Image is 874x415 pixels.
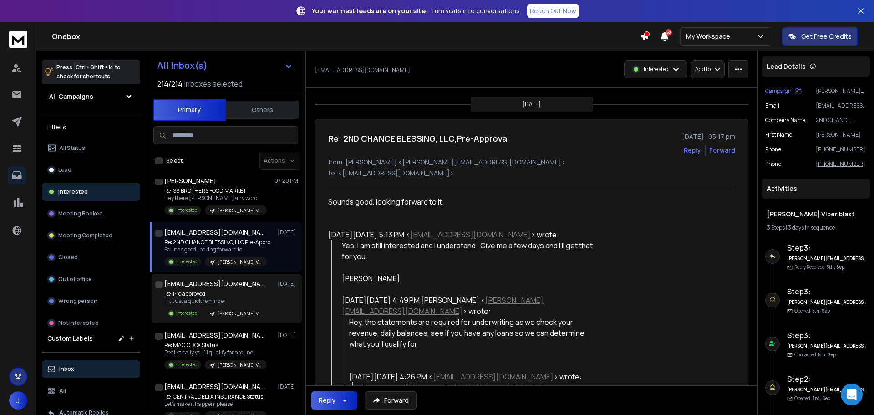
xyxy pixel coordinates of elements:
tcxspan: Call (910) 528-5335 via 3CX [816,145,865,153]
button: Reply [311,391,357,410]
p: Re: MAGIC BOX Status [164,342,267,349]
p: Meeting Booked [58,210,103,217]
h1: All Campaigns [49,92,93,101]
button: Meeting Booked [42,205,140,223]
div: I know you said four months bank statements but what are you looking for with those? [363,382,594,404]
a: Reach Out Now [527,4,579,18]
div: Sounds good, looking forward to it. [328,196,594,207]
button: Not Interested [42,314,140,332]
p: Sounds good, looking forward to [164,246,274,253]
div: Activities [762,179,870,199]
h6: Step 3 : [787,242,867,253]
button: All Inbox(s) [150,56,300,75]
span: Ctrl + Shift + k [74,62,113,72]
div: Open Intercom Messenger [841,384,863,405]
button: Lead [42,161,140,179]
p: Lead [58,166,71,174]
p: [PERSON_NAME] Viper blast [218,259,261,266]
div: Hey, the statements are required for underwriting as we check your revenue, daily balances, see i... [349,317,594,349]
p: [PERSON_NAME] [816,131,867,138]
div: [DATE][DATE] 4:26 PM < > wrote: [349,371,594,382]
button: J [9,391,27,410]
h6: [PERSON_NAME][EMAIL_ADDRESS][DOMAIN_NAME] [787,343,867,349]
p: Email [765,102,779,109]
label: Select [166,157,183,164]
p: [EMAIL_ADDRESS][DOMAIN_NAME] [816,102,867,109]
button: Campaign [765,87,802,95]
p: [DATE] : 05:17 pm [682,132,735,141]
tcxspan: Call (910) 528-5335 via 3CX [816,160,865,168]
button: All Campaigns [42,87,140,106]
h1: [EMAIL_ADDRESS][DOMAIN_NAME] [164,382,264,391]
p: to: <[EMAIL_ADDRESS][DOMAIN_NAME]> [328,169,735,178]
h1: All Inbox(s) [157,61,208,70]
p: Opened [794,307,830,314]
p: [DATE] [278,229,298,236]
button: Get Free Credits [782,27,858,46]
p: Press to check for shortcuts. [56,63,121,81]
button: Forward [365,391,417,410]
p: [DATE] [278,383,298,390]
p: Interested [176,361,198,368]
h6: Step 3 : [787,286,867,297]
p: Not Interested [58,319,99,327]
h3: Filters [42,121,140,133]
h1: [EMAIL_ADDRESS][DOMAIN_NAME] [164,279,264,288]
p: Re: S8 BROTHERS FOOD MARKET [164,187,267,195]
div: [DATE][DATE] 5:13 PM < > wrote: [328,229,594,240]
p: Interested [644,66,669,73]
h6: Step 3 : [787,330,867,341]
h6: [PERSON_NAME][EMAIL_ADDRESS][DOMAIN_NAME] [787,386,867,393]
p: Hey there [PERSON_NAME] any word [164,195,267,202]
button: Reply [684,146,701,155]
p: Meeting Completed [58,232,112,239]
p: Out of office [58,276,92,283]
p: Phone [765,146,781,153]
img: logo [9,31,27,48]
p: Wrong person [58,297,97,305]
strong: Your warmest leads are on your site [312,6,426,15]
h1: Re: 2ND CHANCE BLESSING, LLC,Pre-Approval [328,132,509,145]
span: 3 days in sequence [788,224,835,231]
div: [DATE][DATE] 4:49 PM [PERSON_NAME] < > wrote: [342,295,595,317]
p: [DATE] [278,332,298,339]
h3: Custom Labels [47,334,93,343]
button: Meeting Completed [42,226,140,245]
p: [PERSON_NAME] Viper blast [816,87,867,95]
p: [PERSON_NAME] Viper blast [218,310,261,317]
h1: [PERSON_NAME] Viper blast [767,210,865,219]
p: Reach Out Now [530,6,576,15]
p: Re: CENTRAL DELTA INSURANCE Status [164,393,267,400]
span: 5th, Sep [827,264,844,270]
button: Wrong person [42,292,140,310]
p: [PERSON_NAME] Viper blast [218,362,261,369]
span: 5th, Sep [812,307,830,314]
p: Re: 2ND CHANCE BLESSING, LLC,Pre-Approval [164,239,274,246]
p: Interested [176,258,198,265]
p: Company Name [765,117,805,124]
p: Re: Pre approved [164,290,267,297]
p: Campaign [765,87,792,95]
p: 07:20 PM [274,177,298,184]
p: First Name [765,131,792,138]
button: Primary [153,99,226,121]
p: My Workspace [686,32,734,41]
h1: [EMAIL_ADDRESS][DOMAIN_NAME] [164,228,264,237]
h1: [EMAIL_ADDRESS][DOMAIN_NAME] [164,331,264,340]
div: | [767,224,865,231]
a: [EMAIL_ADDRESS][DOMAIN_NAME] [433,372,554,382]
p: Inbox [59,365,74,373]
p: Get Free Credits [801,32,852,41]
div: Yes, I am still interested and I understand. Give me a few days and I’ll get that for you. [342,240,595,262]
button: Interested [42,183,140,201]
p: [EMAIL_ADDRESS][DOMAIN_NAME] [315,67,410,74]
span: 50 [666,29,672,36]
h6: [PERSON_NAME][EMAIL_ADDRESS][DOMAIN_NAME] [787,255,867,262]
p: Contacted [794,351,836,358]
p: – Turn visits into conversations [312,6,520,15]
p: Realistically you'll qualify for around [164,349,267,356]
p: [DATE] [523,101,541,108]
